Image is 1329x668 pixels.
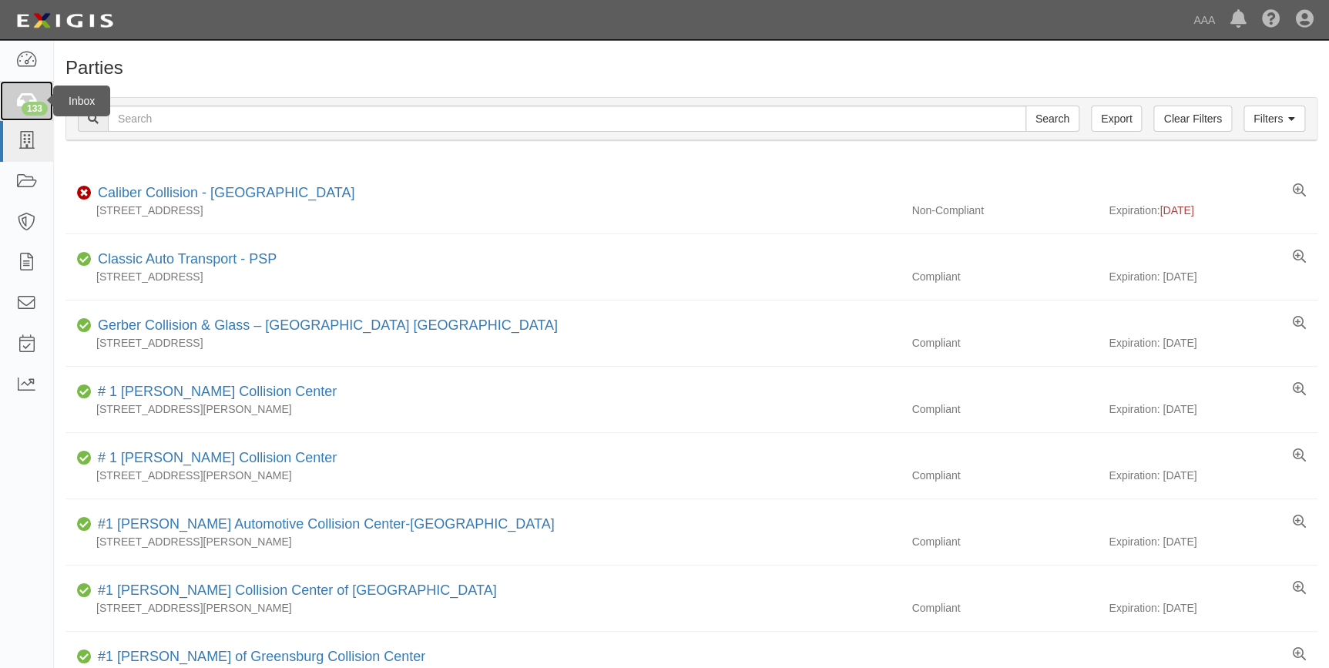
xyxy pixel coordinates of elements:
[1109,269,1317,284] div: Expiration: [DATE]
[900,335,1109,351] div: Compliant
[1153,106,1231,132] a: Clear Filters
[900,401,1109,417] div: Compliant
[77,188,92,199] i: Non-Compliant
[92,647,425,667] div: #1 Cochran of Greensburg Collision Center
[98,317,558,333] a: Gerber Collision & Glass – [GEOGRAPHIC_DATA] [GEOGRAPHIC_DATA]
[65,534,900,549] div: [STREET_ADDRESS][PERSON_NAME]
[92,382,337,402] div: # 1 Cochran Collision Center
[77,519,92,530] i: Compliant
[77,387,92,398] i: Compliant
[1109,401,1317,417] div: Expiration: [DATE]
[98,384,337,399] a: # 1 [PERSON_NAME] Collision Center
[98,516,555,532] a: #1 [PERSON_NAME] Automotive Collision Center-[GEOGRAPHIC_DATA]
[900,468,1109,483] div: Compliant
[1160,204,1193,217] span: [DATE]
[1025,106,1079,132] input: Search
[1109,468,1317,483] div: Expiration: [DATE]
[1243,106,1305,132] a: Filters
[65,600,900,616] div: [STREET_ADDRESS][PERSON_NAME]
[900,600,1109,616] div: Compliant
[98,450,337,465] a: # 1 [PERSON_NAME] Collision Center
[1293,647,1306,663] a: View results summary
[65,269,900,284] div: [STREET_ADDRESS]
[900,534,1109,549] div: Compliant
[98,649,425,664] a: #1 [PERSON_NAME] of Greensburg Collision Center
[1293,316,1306,331] a: View results summary
[77,254,92,265] i: Compliant
[77,652,92,663] i: Compliant
[92,316,558,336] div: Gerber Collision & Glass – Houston Brighton
[92,183,354,203] div: Caliber Collision - Gainesville
[98,582,497,598] a: #1 [PERSON_NAME] Collision Center of [GEOGRAPHIC_DATA]
[1109,335,1317,351] div: Expiration: [DATE]
[1293,515,1306,530] a: View results summary
[900,269,1109,284] div: Compliant
[1293,382,1306,398] a: View results summary
[98,251,277,267] a: Classic Auto Transport - PSP
[108,106,1026,132] input: Search
[92,515,555,535] div: #1 Cochran Automotive Collision Center-Monroeville
[1109,203,1317,218] div: Expiration:
[53,86,110,116] div: Inbox
[1186,5,1223,35] a: AAA
[65,335,900,351] div: [STREET_ADDRESS]
[92,250,277,270] div: Classic Auto Transport - PSP
[12,7,118,35] img: logo-5460c22ac91f19d4615b14bd174203de0afe785f0fc80cf4dbbc73dc1793850b.png
[98,185,354,200] a: Caliber Collision - [GEOGRAPHIC_DATA]
[65,401,900,417] div: [STREET_ADDRESS][PERSON_NAME]
[1262,11,1280,29] i: Help Center - Complianz
[65,468,900,483] div: [STREET_ADDRESS][PERSON_NAME]
[92,448,337,468] div: # 1 Cochran Collision Center
[22,102,48,116] div: 133
[1091,106,1142,132] a: Export
[1109,534,1317,549] div: Expiration: [DATE]
[1109,600,1317,616] div: Expiration: [DATE]
[1293,581,1306,596] a: View results summary
[65,58,1317,78] h1: Parties
[65,203,900,218] div: [STREET_ADDRESS]
[900,203,1109,218] div: Non-Compliant
[1293,250,1306,265] a: View results summary
[77,321,92,331] i: Compliant
[1293,448,1306,464] a: View results summary
[77,453,92,464] i: Compliant
[77,586,92,596] i: Compliant
[92,581,497,601] div: #1 Cochran Collision Center of Greensburg
[1293,183,1306,199] a: View results summary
